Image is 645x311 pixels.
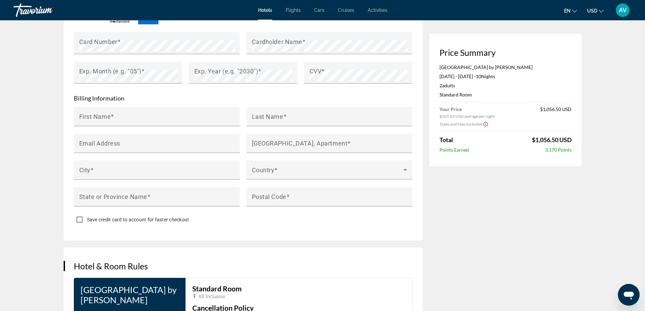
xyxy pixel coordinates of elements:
[252,166,275,173] mat-label: Country
[79,166,90,173] mat-label: City
[540,106,572,119] span: $1,056.50 USD
[74,261,412,271] h3: Hotel & Room Rules
[79,67,142,74] mat-label: Exp. Month (e.g. "05")
[439,83,455,88] span: 2
[81,285,179,305] h3: [GEOGRAPHIC_DATA] by [PERSON_NAME]
[87,217,189,222] span: Save credit card to account for faster checkout
[439,114,495,119] span: $105.65 USD average per night
[564,8,571,14] span: en
[286,7,301,13] a: Flights
[481,73,495,79] span: Nights
[79,193,147,200] mat-label: State or Province Name
[79,38,117,45] mat-label: Card Number
[252,113,283,120] mat-label: Last Name
[618,284,640,306] iframe: Button to launch messaging window
[545,147,572,153] span: 3,170 Points
[338,7,354,13] a: Cruises
[252,139,348,147] mat-label: [GEOGRAPHIC_DATA], Apartment
[439,121,482,127] span: Taxes and Fees Included
[368,7,387,13] a: Activities
[252,38,302,45] mat-label: Cardholder Name
[74,94,412,102] p: Billing Information
[194,67,258,74] mat-label: Exp. Year (e.g. "2030")
[439,92,572,97] p: Standard Room
[587,6,604,16] button: Change currency
[258,7,272,13] a: Hotels
[564,6,577,16] button: Change language
[532,136,572,143] span: $1,056.50 USD
[439,120,488,127] button: Show Taxes and Fees breakdown
[587,8,597,14] span: USD
[14,1,81,19] a: Travorium
[79,139,120,147] mat-label: Email Address
[192,285,405,292] h3: Standard Room
[252,193,286,200] mat-label: Postal Code
[439,106,495,112] span: Your Price
[483,121,488,127] button: Show Taxes and Fees disclaimer
[439,147,469,153] span: Points Earned
[439,64,572,70] p: [GEOGRAPHIC_DATA] by [PERSON_NAME]
[439,73,572,79] p: [DATE] - [DATE] -
[309,67,322,74] mat-label: CVV
[439,136,453,143] span: Total
[476,73,481,79] span: 10
[79,113,111,120] mat-label: First Name
[198,294,225,299] span: All Inclusive
[314,7,324,13] a: Cars
[442,83,455,88] span: Adults
[439,47,572,58] h3: Price Summary
[619,7,627,14] span: AV
[614,3,631,17] button: User Menu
